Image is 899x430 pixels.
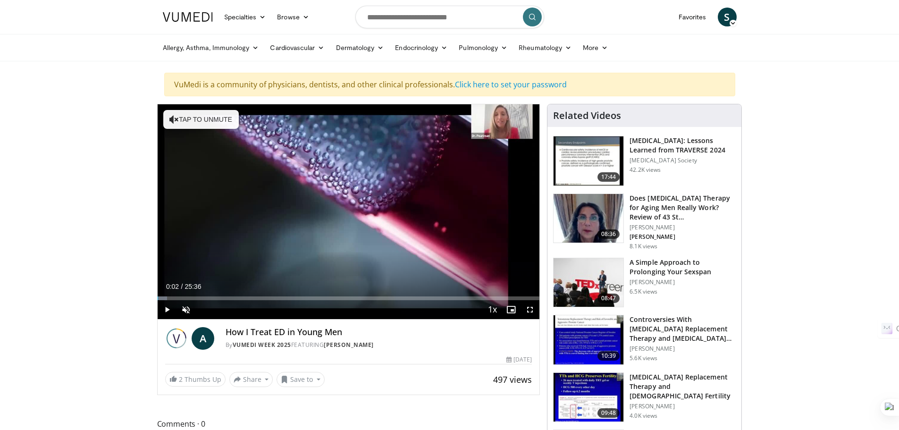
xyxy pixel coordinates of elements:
img: Vumedi Week 2025 [165,327,188,350]
input: Search topics, interventions [355,6,544,28]
div: [DATE] [506,355,532,364]
p: [PERSON_NAME] [630,345,736,353]
button: Enable picture-in-picture mode [502,300,521,319]
a: Pulmonology [453,38,513,57]
a: Rheumatology [513,38,577,57]
a: 08:36 Does [MEDICAL_DATA] Therapy for Aging Men Really Work? Review of 43 St… [PERSON_NAME] [PERS... [553,194,736,250]
a: 2 Thumbs Up [165,372,226,387]
img: 4d4bce34-7cbb-4531-8d0c-5308a71d9d6c.150x105_q85_crop-smart_upscale.jpg [554,194,623,243]
p: [MEDICAL_DATA] Society [630,157,736,164]
p: 6.5K views [630,288,657,295]
h4: How I Treat ED in Young Men [226,327,532,337]
a: Cardiovascular [264,38,330,57]
p: 4.0K views [630,412,657,420]
a: Browse [271,8,315,26]
h3: A Simple Approach to Prolonging Your Sexspan [630,258,736,277]
h3: Controversies With [MEDICAL_DATA] Replacement Therapy and [MEDICAL_DATA] Can… [630,315,736,343]
button: Share [229,372,273,387]
img: c4bd4661-e278-4c34-863c-57c104f39734.150x105_q85_crop-smart_upscale.jpg [554,258,623,307]
img: 418933e4-fe1c-4c2e-be56-3ce3ec8efa3b.150x105_q85_crop-smart_upscale.jpg [554,315,623,364]
span: 0:02 [166,283,179,290]
a: A [192,327,214,350]
div: By FEATURING [226,341,532,349]
p: [PERSON_NAME] [630,278,736,286]
p: 8.1K views [630,243,657,250]
a: 17:44 [MEDICAL_DATA]: Lessons Learned from TRAVERSE 2024 [MEDICAL_DATA] Society 42.2K views [553,136,736,186]
h3: [MEDICAL_DATA]: Lessons Learned from TRAVERSE 2024 [630,136,736,155]
span: 08:47 [597,294,620,303]
a: Specialties [218,8,272,26]
a: Endocrinology [389,38,453,57]
span: / [181,283,183,290]
span: 497 views [493,374,532,385]
button: Playback Rate [483,300,502,319]
button: Fullscreen [521,300,539,319]
h3: [MEDICAL_DATA] Replacement Therapy and [DEMOGRAPHIC_DATA] Fertility [630,372,736,401]
p: [PERSON_NAME] [630,403,736,410]
a: 09:48 [MEDICAL_DATA] Replacement Therapy and [DEMOGRAPHIC_DATA] Fertility [PERSON_NAME] 4.0K views [553,372,736,422]
button: Play [158,300,176,319]
span: 08:36 [597,229,620,239]
a: Dermatology [330,38,390,57]
h3: Does [MEDICAL_DATA] Therapy for Aging Men Really Work? Review of 43 St… [630,194,736,222]
span: 17:44 [597,172,620,182]
img: VuMedi Logo [163,12,213,22]
a: 10:39 Controversies With [MEDICAL_DATA] Replacement Therapy and [MEDICAL_DATA] Can… [PERSON_NAME]... [553,315,736,365]
img: 58e29ddd-d015-4cd9-bf96-f28e303b730c.150x105_q85_crop-smart_upscale.jpg [554,373,623,422]
button: Save to [277,372,325,387]
p: [PERSON_NAME] [630,233,736,241]
span: Comments 0 [157,418,540,430]
a: S [718,8,737,26]
a: Favorites [673,8,712,26]
button: Unmute [176,300,195,319]
h4: Related Videos [553,110,621,121]
span: 2 [179,375,183,384]
div: VuMedi is a community of physicians, dentists, and other clinical professionals. [164,73,735,96]
button: Tap to unmute [163,110,239,129]
span: 10:39 [597,351,620,361]
p: [PERSON_NAME] [630,224,736,231]
p: 42.2K views [630,166,661,174]
a: 08:47 A Simple Approach to Prolonging Your Sexspan [PERSON_NAME] 6.5K views [553,258,736,308]
span: 09:48 [597,408,620,418]
a: Click here to set your password [455,79,567,90]
a: [PERSON_NAME] [324,341,374,349]
span: 25:36 [185,283,201,290]
div: Progress Bar [158,296,540,300]
a: More [577,38,613,57]
a: Vumedi Week 2025 [233,341,291,349]
video-js: Video Player [158,104,540,320]
a: Allergy, Asthma, Immunology [157,38,265,57]
p: 5.6K views [630,354,657,362]
img: 1317c62a-2f0d-4360-bee0-b1bff80fed3c.150x105_q85_crop-smart_upscale.jpg [554,136,623,185]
